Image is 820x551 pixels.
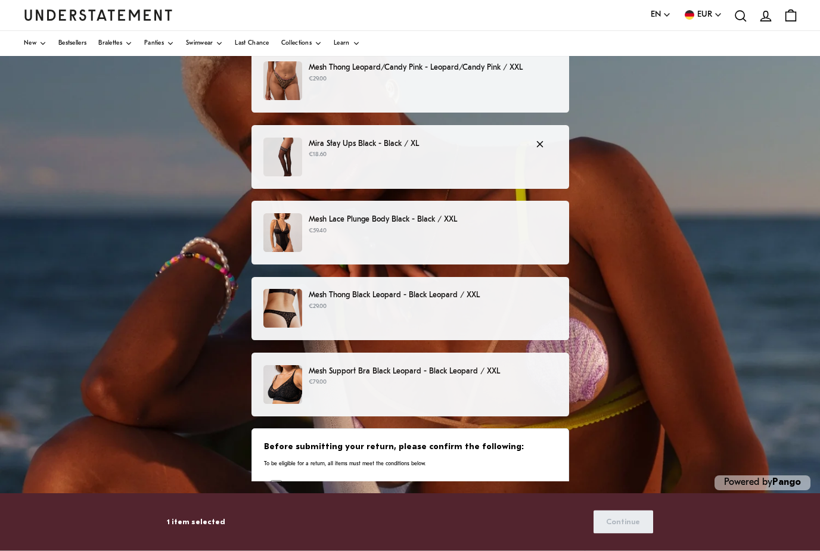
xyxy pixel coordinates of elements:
[309,227,557,236] p: €59.40
[144,31,174,56] a: Panties
[309,378,557,388] p: €79.00
[309,214,557,226] p: Mesh Lace Plunge Body Black - Black / XXL
[309,303,557,312] p: €29.00
[24,31,46,56] a: New
[281,41,312,46] span: Collections
[309,138,523,151] p: Mira Stay Ups Black - Black / XL
[309,151,523,160] p: €18.60
[697,8,712,21] span: EUR
[58,41,86,46] span: Bestsellers
[263,62,302,101] img: LEOM-STR-004-492.jpg
[281,31,322,56] a: Collections
[263,289,302,328] img: mesh-thong-black-leopard-2.jpg
[263,214,302,253] img: 139_5bc8c869-e913-40fa-bed1-cc9d6cb73f28.jpg
[715,476,810,491] p: Powered by
[772,478,801,488] a: Pango
[98,41,122,46] span: Bralettes
[186,41,213,46] span: Swimwear
[334,31,360,56] a: Learn
[186,31,223,56] a: Swimwear
[235,31,269,56] a: Last Chance
[264,460,555,468] p: To be eligible for a return, all items must meet the conditions below.
[264,442,555,454] h3: Before submitting your return, please confirm the following:
[683,8,722,21] button: EUR
[24,10,173,20] a: Understatement Homepage
[263,138,302,177] img: mira-stay-ups-black-10.jpg
[98,31,132,56] a: Bralettes
[144,41,164,46] span: Panties
[24,41,36,46] span: New
[58,31,86,56] a: Bestsellers
[309,62,557,74] p: Mesh Thong Leopard/Candy Pink - Leopard/Candy Pink / XXL
[309,289,557,302] p: Mesh Thong Black Leopard - Black Leopard / XXL
[334,41,350,46] span: Learn
[263,366,302,404] img: mesh-support-plus-black-leopard-393.jpg
[309,75,557,85] p: €29.00
[282,481,397,493] label: The items are unwashed.
[309,366,557,378] p: Mesh Support Bra Black Leopard - Black Leopard / XXL
[235,41,269,46] span: Last Chance
[651,8,661,21] span: EN
[651,8,671,21] button: EN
